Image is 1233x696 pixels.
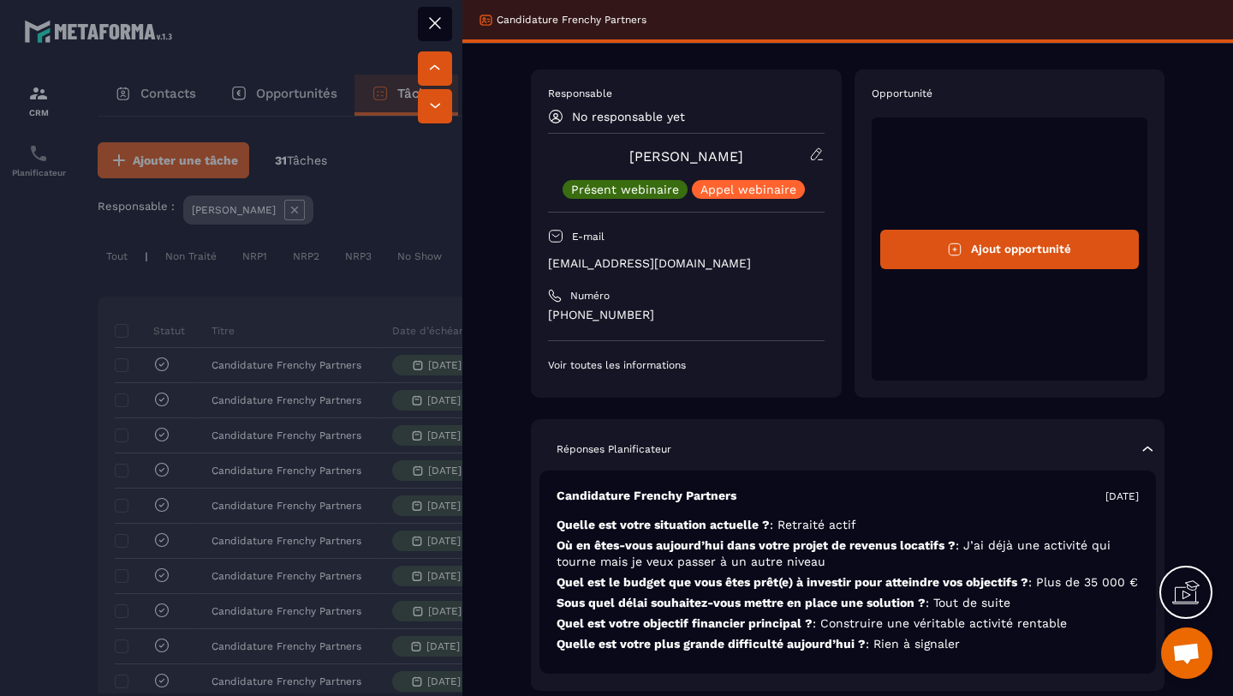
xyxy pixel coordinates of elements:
[557,636,1139,652] p: Quelle est votre plus grande difficulté aujourd’hui ?
[548,358,825,372] p: Voir toutes les informations
[1161,627,1212,679] div: Ouvrir le chat
[557,517,1139,533] p: Quelle est votre situation actuelle ?
[1028,575,1138,589] span: : Plus de 35 000 €
[548,255,825,272] p: [EMAIL_ADDRESS][DOMAIN_NAME]
[557,537,1139,570] p: Où en êtes-vous aujourd’hui dans votre projet de revenus locatifs ?
[557,574,1139,591] p: Quel est le budget que vous êtes prêt(e) à investir pour atteindre vos objectifs ?
[700,183,796,195] p: Appel webinaire
[572,110,685,123] p: No responsable yet
[629,148,743,165] a: [PERSON_NAME]
[1105,489,1139,503] p: [DATE]
[548,307,825,323] p: [PHONE_NUMBER]
[497,13,646,27] p: Candidature Frenchy Partners
[926,596,1010,609] span: : Tout de suite
[866,637,960,651] span: : Rien à signaler
[548,87,825,100] p: Responsable
[770,518,856,531] span: : Retraité actif
[880,230,1140,269] button: Ajout opportunité
[557,488,736,504] p: Candidature Frenchy Partners
[571,183,679,195] p: Présent webinaire
[570,289,610,303] p: Numéro
[872,87,1148,100] p: Opportunité
[557,442,671,456] p: Réponses Planificateur
[813,616,1067,630] span: : Construire une véritable activité rentable
[557,615,1139,632] p: Quel est votre objectif financier principal ?
[572,230,605,243] p: E-mail
[557,595,1139,611] p: Sous quel délai souhaitez-vous mettre en place une solution ?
